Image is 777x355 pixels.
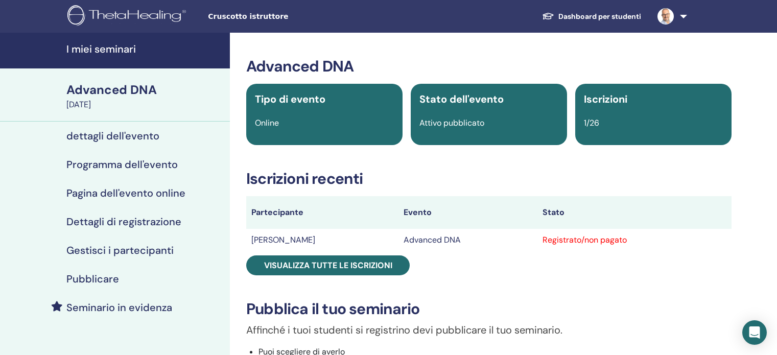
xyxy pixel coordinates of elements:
[742,320,767,345] div: Open Intercom Messenger
[66,187,185,199] h4: Pagina dell'evento online
[398,196,537,229] th: Evento
[246,300,732,318] h3: Pubblica il tuo seminario
[66,99,224,111] div: [DATE]
[255,117,279,128] span: Online
[584,92,627,106] span: Iscrizioni
[543,234,726,246] div: Registrato/non pagato
[398,229,537,251] td: Advanced DNA
[66,216,181,228] h4: Dettagli di registrazione
[246,229,398,251] td: [PERSON_NAME]
[66,158,178,171] h4: Programma dell'evento
[537,196,732,229] th: Stato
[542,12,554,20] img: graduation-cap-white.svg
[657,8,674,25] img: default.jpg
[60,81,230,111] a: Advanced DNA[DATE]
[246,255,410,275] a: Visualizza tutte le iscrizioni
[66,301,172,314] h4: Seminario in evidenza
[246,57,732,76] h3: Advanced DNA
[66,244,174,256] h4: Gestisci i partecipanti
[419,117,484,128] span: Attivo pubblicato
[534,7,649,26] a: Dashboard per studenti
[246,196,398,229] th: Partecipante
[246,170,732,188] h3: Iscrizioni recenti
[246,322,732,338] p: Affinché i tuoi studenti si registrino devi pubblicare il tuo seminario.
[66,273,119,285] h4: Pubblicare
[66,81,224,99] div: Advanced DNA
[264,260,392,271] span: Visualizza tutte le iscrizioni
[67,5,190,28] img: logo.png
[255,92,325,106] span: Tipo di evento
[66,43,224,55] h4: I miei seminari
[66,130,159,142] h4: dettagli dell'evento
[584,117,599,128] span: 1/26
[419,92,504,106] span: Stato dell'evento
[208,11,361,22] span: Cruscotto istruttore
